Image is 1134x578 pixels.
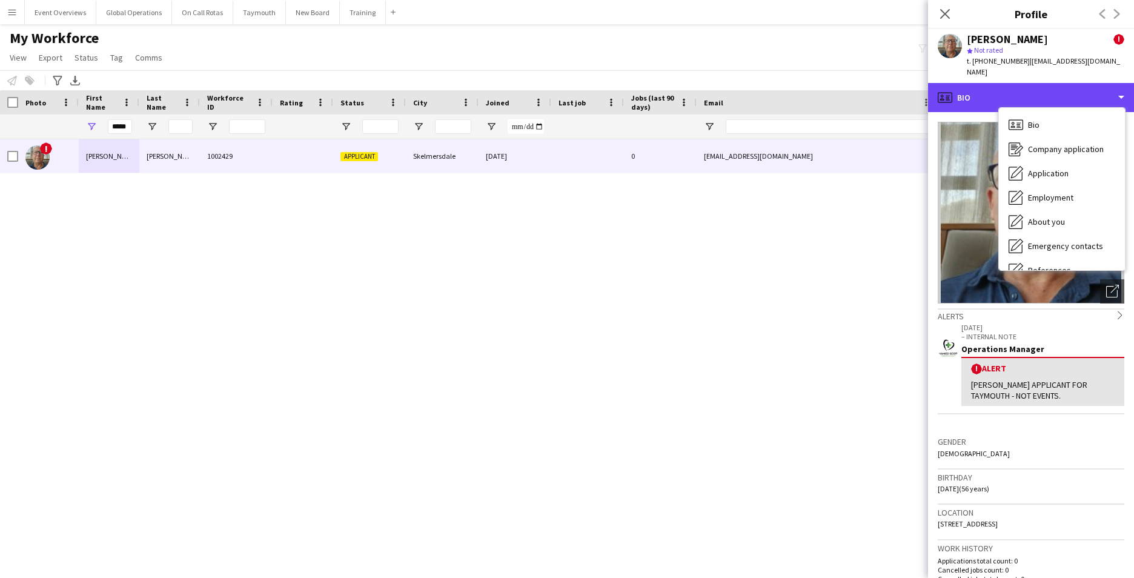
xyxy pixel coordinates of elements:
span: Comms [135,52,162,63]
div: Company application [999,137,1125,161]
span: Last Name [147,93,178,111]
div: [EMAIL_ADDRESS][DOMAIN_NAME] [697,139,939,173]
span: City [413,98,427,107]
input: City Filter Input [435,119,471,134]
span: My Workforce [10,29,99,47]
div: [PERSON_NAME] [967,34,1048,45]
div: Emergency contacts [999,234,1125,258]
button: Open Filter Menu [413,121,424,132]
button: Open Filter Menu [207,121,218,132]
button: Open Filter Menu [340,121,351,132]
span: [DATE] (56 years) [938,484,989,493]
button: Taymouth [233,1,286,24]
div: Employment [999,185,1125,210]
h3: Work history [938,543,1124,554]
input: First Name Filter Input [108,119,132,134]
span: [STREET_ADDRESS] [938,519,998,528]
span: ! [971,364,982,374]
input: Joined Filter Input [508,119,544,134]
img: Simon Byrne [25,145,50,170]
span: First Name [86,93,118,111]
input: Last Name Filter Input [168,119,193,134]
button: Open Filter Menu [147,121,157,132]
p: – INTERNAL NOTE [961,332,1124,341]
span: Jobs (last 90 days) [631,93,675,111]
h3: Birthday [938,472,1124,483]
span: Status [340,98,364,107]
span: Employment [1028,192,1073,203]
span: Email [704,98,723,107]
button: New Board [286,1,340,24]
span: [DEMOGRAPHIC_DATA] [938,449,1010,458]
span: Status [75,52,98,63]
img: Crew avatar or photo [938,122,1124,304]
div: References [999,258,1125,282]
p: Cancelled jobs count: 0 [938,565,1124,574]
div: Operations Manager [961,344,1124,354]
a: Status [70,50,103,65]
app-action-btn: Advanced filters [50,73,65,88]
div: [PERSON_NAME] [79,139,139,173]
div: Open photos pop-in [1100,279,1124,304]
span: Export [39,52,62,63]
span: References [1028,265,1071,276]
div: 1002429 [200,139,273,173]
p: [DATE] [961,323,1124,332]
div: [DATE] [479,139,551,173]
button: Open Filter Menu [704,121,715,132]
span: Workforce ID [207,93,251,111]
span: Tag [110,52,123,63]
input: Email Filter Input [726,119,932,134]
span: Company application [1028,144,1104,154]
span: View [10,52,27,63]
a: Export [34,50,67,65]
span: About you [1028,216,1065,227]
span: Applicant [340,152,378,161]
span: Joined [486,98,509,107]
button: On Call Rotas [172,1,233,24]
span: | [EMAIL_ADDRESS][DOMAIN_NAME] [967,56,1120,76]
app-action-btn: Export XLSX [68,73,82,88]
div: Bio [999,113,1125,137]
span: Not rated [974,45,1003,55]
div: Alerts [938,308,1124,322]
button: Training [340,1,386,24]
p: Applications total count: 0 [938,556,1124,565]
div: Application [999,161,1125,185]
div: Skelmersdale [406,139,479,173]
h3: Profile [928,6,1134,22]
span: ! [40,142,52,154]
span: Photo [25,98,46,107]
span: Rating [280,98,303,107]
input: Workforce ID Filter Input [229,119,265,134]
span: Last job [559,98,586,107]
a: Comms [130,50,167,65]
div: 0 [624,139,697,173]
h3: Gender [938,436,1124,447]
button: Global Operations [96,1,172,24]
a: View [5,50,31,65]
span: t. [PHONE_NUMBER] [967,56,1030,65]
button: Open Filter Menu [86,121,97,132]
div: Bio [928,83,1134,112]
h3: Location [938,507,1124,518]
div: [PERSON_NAME] [139,139,200,173]
button: Event Overviews [25,1,96,24]
div: Alert [971,363,1115,374]
span: Application [1028,168,1069,179]
button: Open Filter Menu [486,121,497,132]
a: Tag [105,50,128,65]
span: Bio [1028,119,1039,130]
span: Emergency contacts [1028,241,1103,251]
span: ! [1113,34,1124,45]
input: Status Filter Input [362,119,399,134]
div: [PERSON_NAME] APPLICANT FOR TAYMOUTH - NOT EVENTS. [971,379,1115,401]
div: About you [999,210,1125,234]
